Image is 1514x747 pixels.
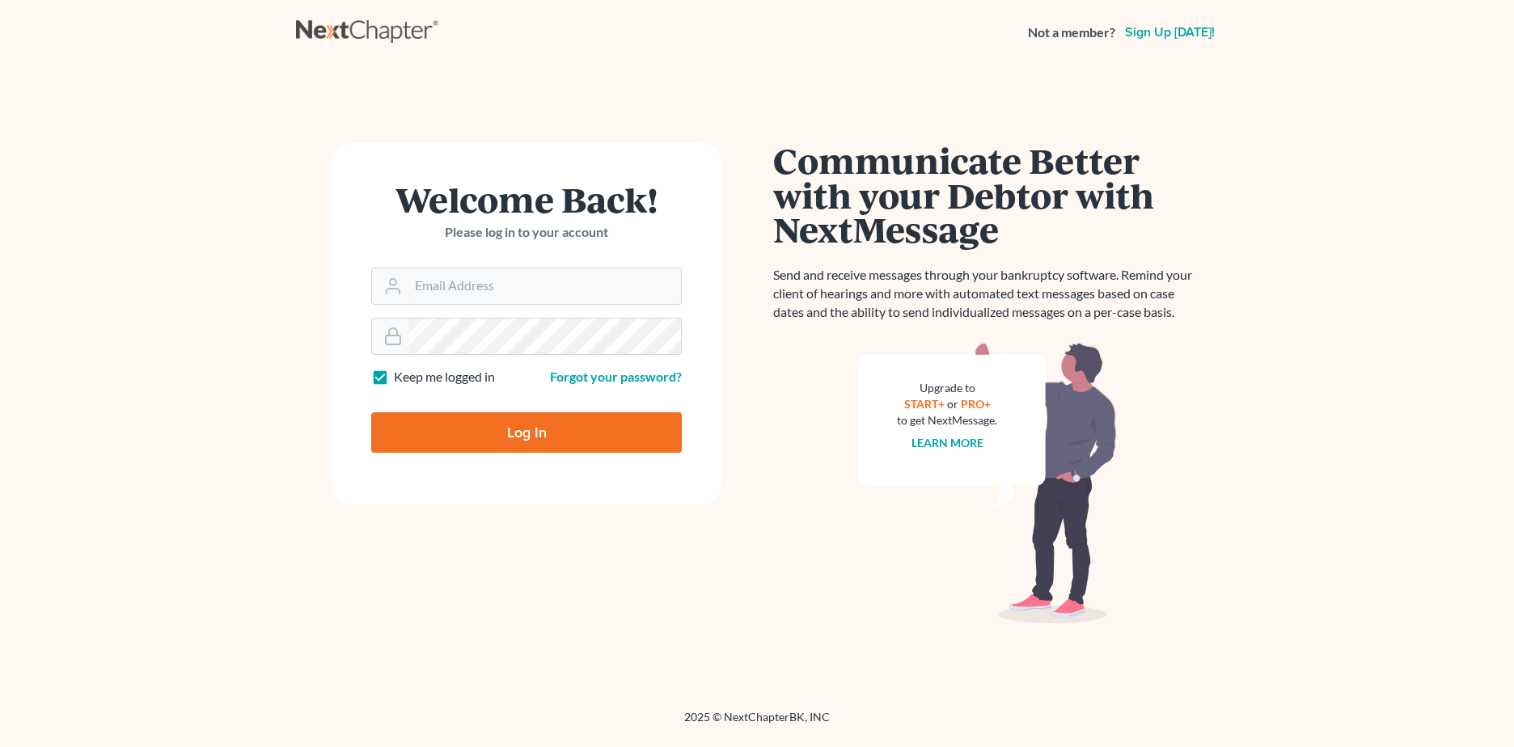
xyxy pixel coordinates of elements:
[371,182,682,217] h1: Welcome Back!
[773,143,1202,247] h1: Communicate Better with your Debtor with NextMessage
[371,412,682,453] input: Log In
[961,397,991,411] a: PRO+
[904,397,945,411] a: START+
[296,709,1218,738] div: 2025 © NextChapterBK, INC
[947,397,958,411] span: or
[371,223,682,242] p: Please log in to your account
[550,369,682,384] a: Forgot your password?
[858,341,1117,624] img: nextmessage_bg-59042aed3d76b12b5cd301f8e5b87938c9018125f34e5fa2b7a6b67550977c72.svg
[911,436,983,449] a: Learn more
[1028,23,1115,42] strong: Not a member?
[394,368,495,386] label: Keep me logged in
[408,268,681,304] input: Email Address
[1122,26,1218,39] a: Sign up [DATE]!
[897,380,997,396] div: Upgrade to
[897,412,997,428] div: to get NextMessage.
[773,266,1202,322] p: Send and receive messages through your bankruptcy software. Remind your client of hearings and mo...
